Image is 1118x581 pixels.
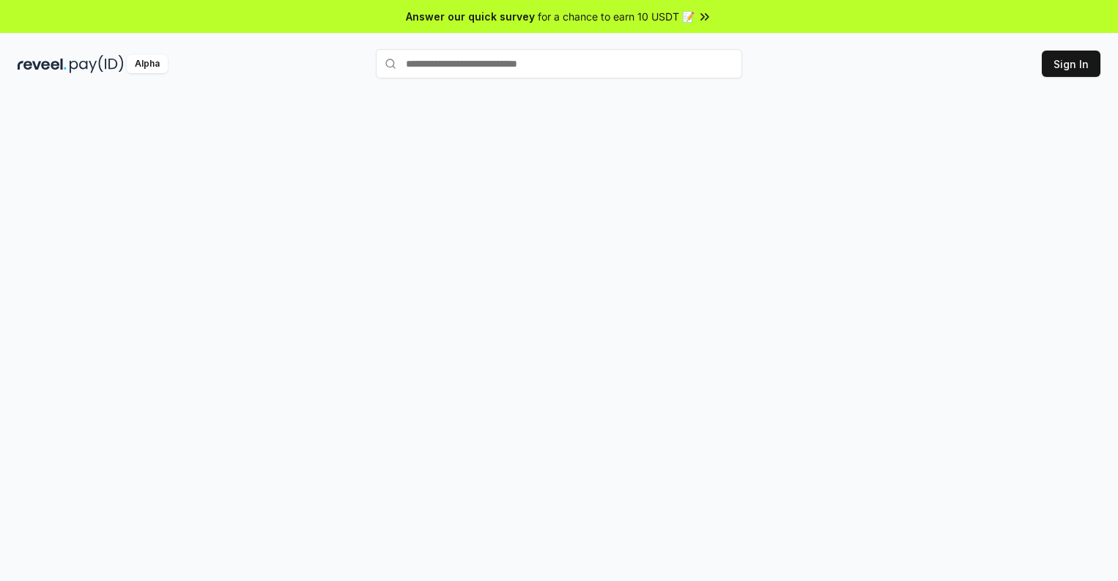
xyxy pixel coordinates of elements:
[127,55,168,73] div: Alpha
[538,9,695,24] span: for a chance to earn 10 USDT 📝
[70,55,124,73] img: pay_id
[406,9,535,24] span: Answer our quick survey
[18,55,67,73] img: reveel_dark
[1042,51,1100,77] button: Sign In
